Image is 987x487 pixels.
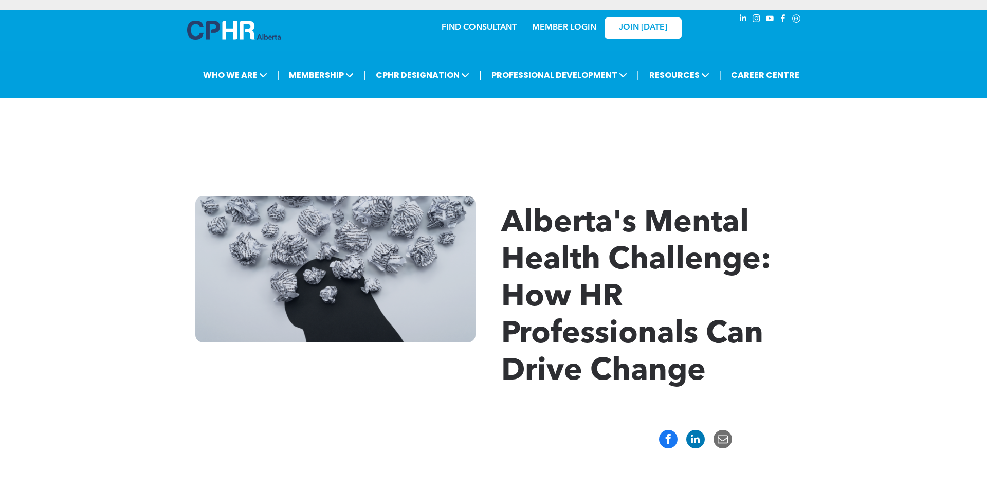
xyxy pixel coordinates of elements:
[646,65,712,84] span: RESOURCES
[764,13,775,27] a: youtube
[637,64,639,85] li: |
[751,13,762,27] a: instagram
[791,13,802,27] a: Social network
[363,64,366,85] li: |
[532,24,596,32] a: MEMBER LOGIN
[501,208,771,387] span: Alberta's Mental Health Challenge: How HR Professionals Can Drive Change
[619,23,667,33] span: JOIN [DATE]
[187,21,281,40] img: A blue and white logo for cp alberta
[605,17,682,39] a: JOIN [DATE]
[442,24,517,32] a: FIND CONSULTANT
[200,65,270,84] span: WHO WE ARE
[479,64,482,85] li: |
[719,64,722,85] li: |
[286,65,357,84] span: MEMBERSHIP
[373,65,472,84] span: CPHR DESIGNATION
[277,64,280,85] li: |
[777,13,789,27] a: facebook
[488,65,630,84] span: PROFESSIONAL DEVELOPMENT
[737,13,748,27] a: linkedin
[728,65,802,84] a: CAREER CENTRE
